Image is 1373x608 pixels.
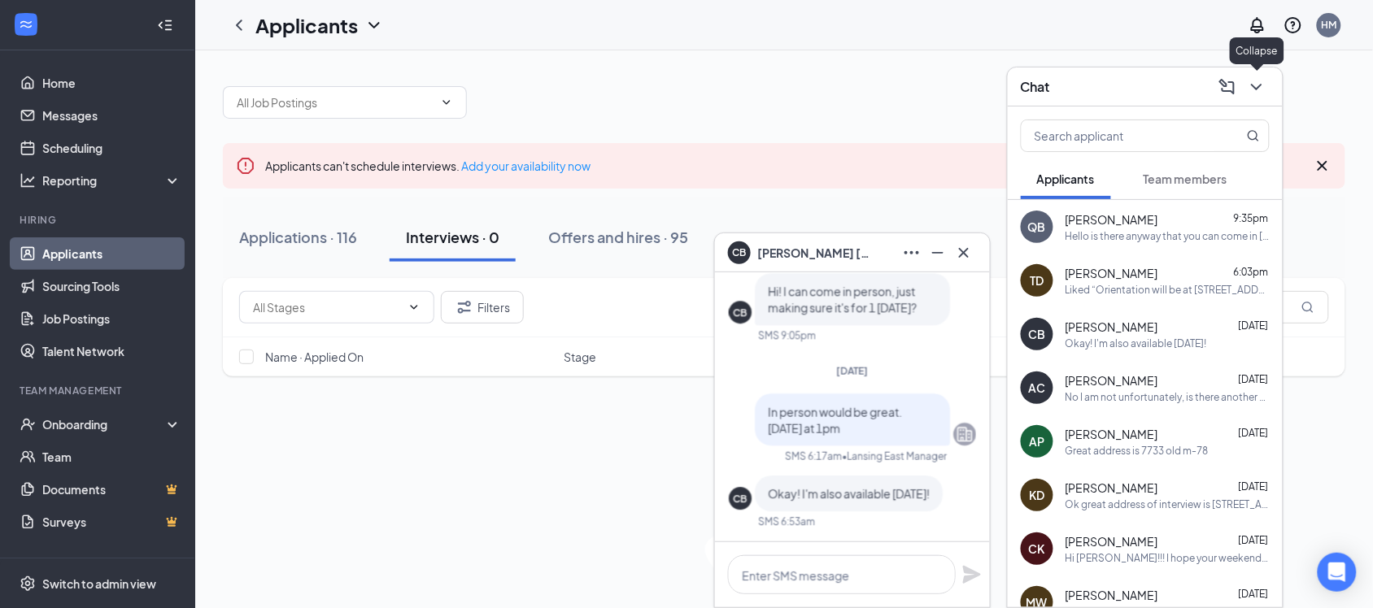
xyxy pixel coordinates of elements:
[1284,15,1303,35] svg: QuestionInfo
[1066,337,1207,350] div: Okay! I'm also available [DATE]!
[265,349,364,365] span: Name · Applied On
[1234,266,1269,278] span: 6:03pm
[1239,534,1269,546] span: [DATE]
[902,243,922,263] svg: Ellipses
[734,306,748,319] div: CB
[455,297,474,317] svg: Filter
[364,15,384,35] svg: ChevronDown
[899,240,925,266] button: Ellipses
[20,554,178,568] div: Payroll
[768,486,930,501] span: Okay! I'm also available [DATE]!
[954,243,974,263] svg: Cross
[20,384,178,397] div: Team Management
[1247,77,1266,97] svg: ChevronDown
[1066,533,1158,549] span: [PERSON_NAME]
[253,298,401,316] input: All Stages
[548,227,688,247] div: Offers and hires · 95
[229,15,249,35] svg: ChevronLeft
[1230,37,1284,64] div: Collapse
[42,416,168,432] div: Onboarding
[265,159,591,173] span: Applicants can't schedule interviews.
[461,159,591,173] a: Add your availability now
[1028,219,1046,235] div: QB
[1239,588,1269,600] span: [DATE]
[1239,480,1269,493] span: [DATE]
[20,172,36,189] svg: Analysis
[406,227,499,247] div: Interviews · 0
[1021,78,1050,96] h3: Chat
[1022,120,1214,151] input: Search applicant
[1239,373,1269,385] span: [DATE]
[42,575,156,592] div: Switch to admin view
[842,449,947,463] span: • Lansing East Manager
[1030,433,1045,449] div: AP
[1247,129,1260,142] svg: MagnifyingGlass
[42,441,181,473] a: Team
[928,243,948,263] svg: Minimize
[1066,319,1158,335] span: [PERSON_NAME]
[237,93,434,111] input: All Job Postings
[1066,283,1270,297] div: Liked “Orientation will be at [STREET_ADDRESS]. Someone you interviewed at. Then we will schedule...
[1066,444,1209,458] div: Great address is 7733 old m-78
[1066,497,1270,511] div: Ok great address of interview is [STREET_ADDRESS]
[42,237,181,270] a: Applicants
[785,449,842,463] div: SMS 6:17am
[440,96,453,109] svg: ChevronDown
[564,349,596,365] span: Stage
[757,244,871,262] span: [PERSON_NAME] [PERSON_NAME]
[20,213,178,227] div: Hiring
[1066,372,1158,389] span: [PERSON_NAME]
[768,404,902,435] span: In person would be great. [DATE] at 1pm
[255,11,358,39] h1: Applicants
[42,302,181,335] a: Job Postings
[1144,172,1227,186] span: Team members
[1037,172,1095,186] span: Applicants
[1239,427,1269,439] span: [DATE]
[1029,326,1046,342] div: CB
[1066,390,1270,404] div: No I am not unfortunately, is there another date we could schedule to do an interview?
[1248,15,1267,35] svg: Notifications
[1066,265,1158,281] span: [PERSON_NAME]
[42,506,181,538] a: SurveysCrown
[955,424,974,444] svg: Company
[441,291,524,324] button: Filter Filters
[1066,229,1270,243] div: Hello is there anyway that you can come in [DATE] at 2:30 for onboarding and getting you all back...
[1066,551,1270,565] div: Hi [PERSON_NAME]!!! I hope your weekend was amazing! I just wanted to let you know that I DID acc...
[705,490,864,599] img: empty-state
[837,364,869,376] span: [DATE]
[42,270,181,302] a: Sourcing Tools
[1239,319,1269,332] span: [DATE]
[734,492,748,506] div: CB
[951,240,977,266] button: Cross
[925,240,951,266] button: Minimize
[1244,74,1270,100] button: ChevronDown
[1029,541,1045,557] div: CK
[1322,18,1337,32] div: HM
[42,99,181,132] a: Messages
[20,575,36,592] svg: Settings
[1313,156,1332,176] svg: Cross
[1214,74,1240,100] button: ComposeMessage
[157,17,173,33] svg: Collapse
[1234,212,1269,224] span: 9:35pm
[20,416,36,432] svg: UserCheck
[962,565,982,584] svg: Plane
[42,473,181,506] a: DocumentsCrown
[236,156,255,176] svg: Error
[408,301,421,314] svg: ChevronDown
[1066,211,1158,228] span: [PERSON_NAME]
[42,172,182,189] div: Reporting
[18,16,34,33] svg: WorkstreamLogo
[758,328,816,342] div: SMS 9:05pm
[42,335,181,367] a: Talent Network
[42,132,181,164] a: Scheduling
[1218,77,1237,97] svg: ComposeMessage
[768,284,917,315] span: Hi! I can come in person, just making sure it's for 1 [DATE]?
[1066,426,1158,442] span: [PERSON_NAME]
[1031,272,1044,289] div: TD
[1066,587,1158,603] span: [PERSON_NAME]
[1029,380,1046,396] div: AC
[1301,301,1314,314] svg: MagnifyingGlass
